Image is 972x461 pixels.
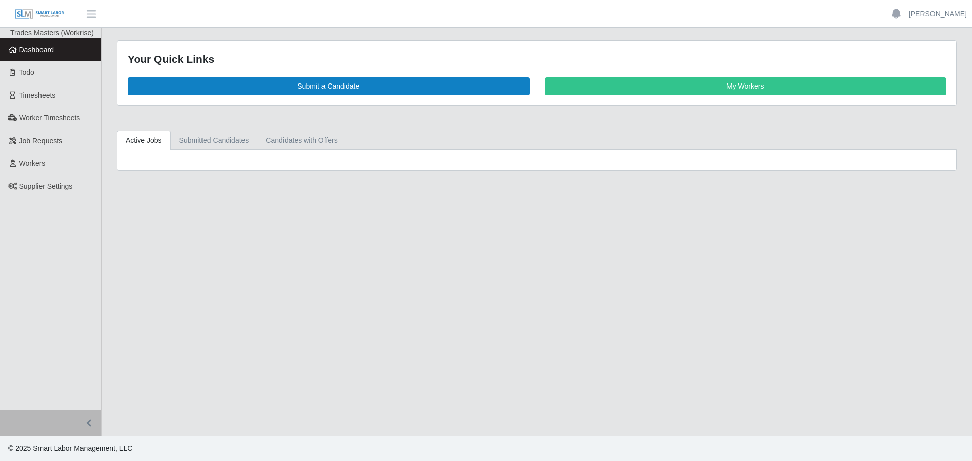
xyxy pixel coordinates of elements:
a: Submit a Candidate [128,77,530,95]
span: Supplier Settings [19,182,73,190]
span: © 2025 Smart Labor Management, LLC [8,444,132,452]
span: Dashboard [19,46,54,54]
a: Active Jobs [117,131,171,150]
img: SLM Logo [14,9,65,20]
a: Submitted Candidates [171,131,258,150]
span: Trades Masters (Workrise) [10,29,94,37]
a: Candidates with Offers [257,131,346,150]
a: [PERSON_NAME] [909,9,967,19]
span: Workers [19,159,46,167]
span: Todo [19,68,34,76]
span: Job Requests [19,137,63,145]
span: Worker Timesheets [19,114,80,122]
div: Your Quick Links [128,51,946,67]
a: My Workers [545,77,947,95]
span: Timesheets [19,91,56,99]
